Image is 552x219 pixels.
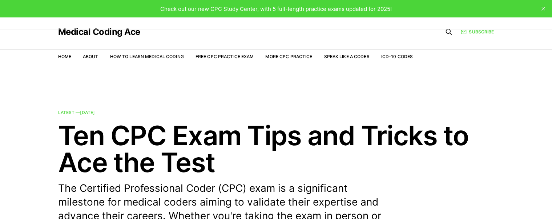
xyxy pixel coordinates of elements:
a: Subscribe [461,28,494,35]
button: close [537,3,549,15]
time: [DATE] [80,110,95,115]
a: How to Learn Medical Coding [110,54,184,59]
h2: Ten CPC Exam Tips and Tricks to Ace the Test [58,122,494,176]
a: Free CPC Practice Exam [196,54,254,59]
span: Check out our new CPC Study Center, with 5 full-length practice exams updated for 2025! [160,5,392,12]
a: Home [58,54,71,59]
a: ICD-10 Codes [381,54,413,59]
iframe: portal-trigger [370,183,552,219]
a: More CPC Practice [265,54,312,59]
span: Latest — [58,110,95,115]
a: About [83,54,98,59]
a: Medical Coding Ace [58,28,140,36]
a: Speak Like a Coder [324,54,370,59]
